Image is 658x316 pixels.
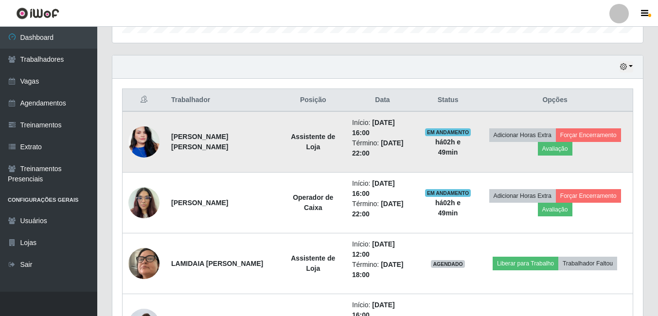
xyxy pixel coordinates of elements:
strong: Assistente de Loja [291,254,335,272]
th: Posição [280,89,346,112]
li: Término: [352,199,413,219]
button: Adicionar Horas Extra [489,128,556,142]
span: EM ANDAMENTO [425,128,471,136]
time: [DATE] 16:00 [352,179,395,197]
span: EM ANDAMENTO [425,189,471,197]
th: Opções [477,89,633,112]
span: AGENDADO [431,260,465,268]
button: Avaliação [538,203,572,216]
button: Trabalhador Faltou [558,257,617,270]
button: Forçar Encerramento [556,128,621,142]
strong: [PERSON_NAME] [171,199,228,207]
strong: Assistente de Loja [291,133,335,151]
button: Forçar Encerramento [556,189,621,203]
li: Término: [352,260,413,280]
li: Término: [352,138,413,158]
th: Data [346,89,419,112]
li: Início: [352,178,413,199]
time: [DATE] 16:00 [352,119,395,137]
li: Início: [352,118,413,138]
img: 1705535567021.jpeg [128,114,160,170]
strong: Operador de Caixa [293,193,333,211]
li: Início: [352,239,413,260]
img: CoreUI Logo [16,7,59,19]
button: Adicionar Horas Extra [489,189,556,203]
button: Avaliação [538,142,572,156]
th: Status [419,89,477,112]
strong: há 02 h e 49 min [435,138,461,156]
img: 1738025052113.jpeg [128,236,160,291]
button: Liberar para Trabalho [493,257,558,270]
th: Trabalhador [165,89,280,112]
strong: há 02 h e 49 min [435,199,461,217]
strong: [PERSON_NAME] [PERSON_NAME] [171,133,228,151]
time: [DATE] 12:00 [352,240,395,258]
strong: LAMIDAIA [PERSON_NAME] [171,260,263,267]
img: 1743385442240.jpeg [128,182,160,223]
